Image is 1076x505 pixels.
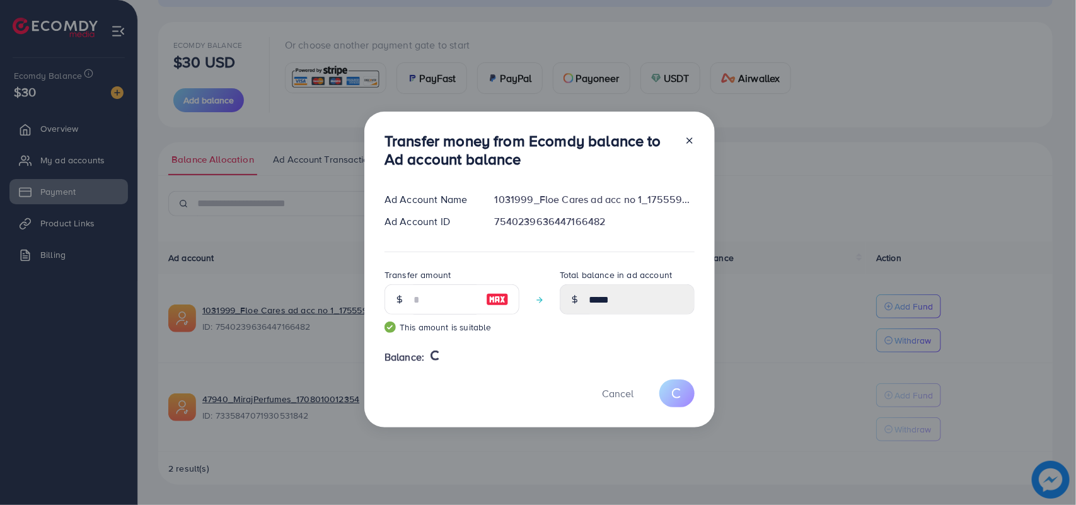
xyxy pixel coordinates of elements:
[485,192,705,207] div: 1031999_Floe Cares ad acc no 1_1755598915786
[485,214,705,229] div: 7540239636447166482
[385,350,424,364] span: Balance:
[385,269,451,281] label: Transfer amount
[374,192,485,207] div: Ad Account Name
[560,269,672,281] label: Total balance in ad account
[586,380,649,407] button: Cancel
[602,386,633,400] span: Cancel
[385,132,674,168] h3: Transfer money from Ecomdy balance to Ad account balance
[486,292,509,307] img: image
[385,321,519,334] small: This amount is suitable
[374,214,485,229] div: Ad Account ID
[385,322,396,333] img: guide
